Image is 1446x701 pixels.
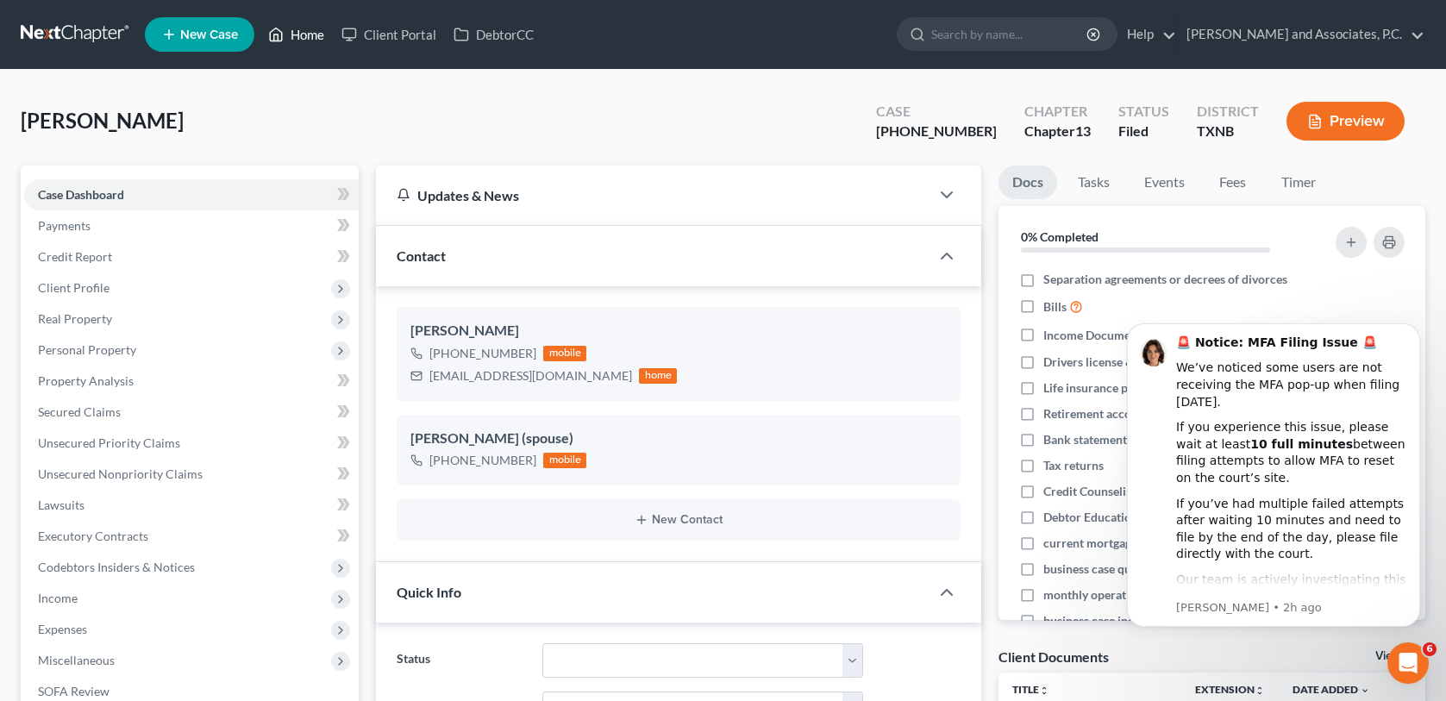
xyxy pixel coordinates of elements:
[1043,405,1211,422] span: Retirement account statements
[24,397,359,428] a: Secured Claims
[38,498,85,512] span: Lawsuits
[38,187,124,202] span: Case Dashboard
[1039,685,1049,696] i: unfold_more
[24,428,359,459] a: Unsecured Priority Claims
[397,584,461,600] span: Quick Info
[429,345,536,362] div: [PHONE_NUMBER]
[24,459,359,490] a: Unsecured Nonpriority Claims
[397,186,908,204] div: Updates & News
[1043,431,1132,448] span: Bank statements
[1043,457,1104,474] span: Tax returns
[543,453,586,468] div: mobile
[21,108,184,133] span: [PERSON_NAME]
[1293,683,1370,696] a: Date Added expand_more
[1118,102,1169,122] div: Status
[1043,298,1067,316] span: Bills
[1197,102,1259,122] div: District
[1043,509,1197,526] span: Debtor Education Certificate
[24,521,359,552] a: Executory Contracts
[998,648,1109,666] div: Client Documents
[1043,586,1185,604] span: monthly operating reports
[38,435,180,450] span: Unsecured Priority Claims
[38,466,203,481] span: Unsecured Nonpriority Claims
[1024,122,1091,141] div: Chapter
[429,452,536,469] div: [PHONE_NUMBER]
[876,122,997,141] div: [PHONE_NUMBER]
[1043,354,1240,371] span: Drivers license & social security card
[1043,612,1216,629] span: business case income projection
[38,249,112,264] span: Credit Report
[38,373,134,388] span: Property Analysis
[38,280,110,295] span: Client Profile
[1043,483,1198,500] span: Credit Counseling Certificate
[1043,327,1147,344] span: Income Documents
[543,346,586,361] div: mobile
[639,368,677,384] div: home
[1255,685,1265,696] i: unfold_more
[397,247,446,264] span: Contact
[1043,379,1162,397] span: Life insurance policies
[931,18,1089,50] input: Search by name...
[1130,166,1199,199] a: Events
[24,210,359,241] a: Payments
[24,241,359,272] a: Credit Report
[1043,535,1193,552] span: current mortgage statement
[38,311,112,326] span: Real Property
[410,429,946,449] div: [PERSON_NAME] (spouse)
[260,19,333,50] a: Home
[1024,102,1091,122] div: Chapter
[24,179,359,210] a: Case Dashboard
[1075,122,1091,139] span: 13
[429,367,632,385] div: [EMAIL_ADDRESS][DOMAIN_NAME]
[1118,122,1169,141] div: Filed
[410,321,946,341] div: [PERSON_NAME]
[24,366,359,397] a: Property Analysis
[1268,166,1330,199] a: Timer
[1021,229,1099,244] strong: 0% Completed
[1195,683,1265,696] a: Extensionunfold_more
[1178,19,1424,50] a: [PERSON_NAME] and Associates, P.C.
[388,643,533,678] label: Status
[1197,122,1259,141] div: TXNB
[180,28,238,41] span: New Case
[1043,560,1192,578] span: business case questionnaire
[1205,166,1261,199] a: Fees
[1012,683,1049,696] a: Titleunfold_more
[24,490,359,521] a: Lawsuits
[1064,166,1124,199] a: Tasks
[1286,102,1405,141] button: Preview
[445,19,542,50] a: DebtorCC
[1101,308,1446,637] iframe: Intercom notifications message
[1043,271,1287,288] span: Separation agreements or decrees of divorces
[38,560,195,574] span: Codebtors Insiders & Notices
[410,513,946,527] button: New Contact
[38,404,121,419] span: Secured Claims
[38,591,78,605] span: Income
[1423,642,1437,656] span: 6
[38,218,91,233] span: Payments
[38,622,87,636] span: Expenses
[38,653,115,667] span: Miscellaneous
[1360,685,1370,696] i: expand_more
[998,166,1057,199] a: Docs
[38,684,110,698] span: SOFA Review
[38,529,148,543] span: Executory Contracts
[1118,19,1176,50] a: Help
[38,342,136,357] span: Personal Property
[1375,650,1418,662] a: View All
[876,102,997,122] div: Case
[1387,642,1429,684] iframe: Intercom live chat
[333,19,445,50] a: Client Portal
